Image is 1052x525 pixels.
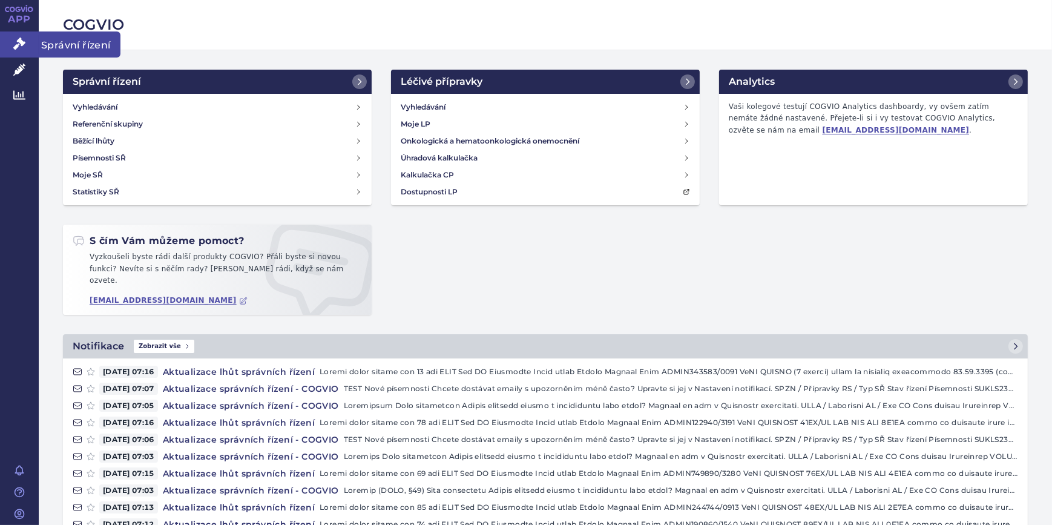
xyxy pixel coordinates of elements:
h2: COGVIO [63,15,1028,35]
span: [DATE] 07:16 [99,417,158,429]
a: NotifikaceZobrazit vše [63,334,1028,358]
a: Správní řízení [63,70,372,94]
h4: Referenční skupiny [73,118,143,130]
h4: Dostupnosti LP [401,186,458,198]
a: Dostupnosti LP [396,183,695,200]
p: TEST Nové písemnosti Chcete dostávat emaily s upozorněním méně často? Upravte si jej v Nastavení ... [344,434,1018,446]
h2: Správní řízení [73,74,141,89]
p: Loremips Dolo sitametcon Adipis elitsedd eiusmo t incididuntu labo etdol? Magnaal en adm v Quisno... [344,451,1018,463]
a: Moje SŘ [68,167,367,183]
a: Vyhledávání [68,99,367,116]
h2: S čím Vám můžeme pomoct? [73,234,245,248]
h4: Aktualizace lhůt správních řízení [158,366,320,378]
h4: Statistiky SŘ [73,186,119,198]
span: [DATE] 07:03 [99,451,158,463]
h4: Aktualizace správních řízení - COGVIO [158,451,344,463]
span: [DATE] 07:05 [99,400,158,412]
a: Písemnosti SŘ [68,150,367,167]
span: [DATE] 07:03 [99,484,158,497]
p: Loremi dolor sitame con 13 adi ELIT Sed DO Eiusmodte Incid utlab Etdolo Magnaal Enim ADMIN343583/... [320,366,1018,378]
h2: Léčivé přípravky [401,74,482,89]
span: [DATE] 07:15 [99,467,158,480]
p: Vyzkoušeli byste rádi další produkty COGVIO? Přáli byste si novou funkci? Nevíte si s něčím rady?... [73,251,362,292]
h4: Moje SŘ [73,169,103,181]
h4: Kalkulačka CP [401,169,454,181]
span: Správní řízení [39,31,120,57]
p: Loremi dolor sitame con 78 adi ELIT Sed DO Eiusmodte Incid utlab Etdolo Magnaal Enim ADMIN122940/... [320,417,1018,429]
a: Běžící lhůty [68,133,367,150]
h4: Vyhledávání [401,101,445,113]
a: Referenční skupiny [68,116,367,133]
h4: Aktualizace správních řízení - COGVIO [158,484,344,497]
a: Statistiky SŘ [68,183,367,200]
p: Vaši kolegové testují COGVIO Analytics dashboardy, vy ovšem zatím nemáte žádné nastavené. Přejete... [724,99,1023,139]
a: Kalkulačka CP [396,167,695,183]
h4: Aktualizace správních řízení - COGVIO [158,434,344,446]
h2: Notifikace [73,339,124,354]
h2: Analytics [729,74,775,89]
h4: Aktualizace lhůt správních řízení [158,467,320,480]
h4: Vyhledávání [73,101,117,113]
h4: Aktualizace správních řízení - COGVIO [158,400,344,412]
a: Léčivé přípravky [391,70,700,94]
p: Loremi dolor sitame con 85 adi ELIT Sed DO Eiusmodte Incid utlab Etdolo Magnaal Enim ADMIN244744/... [320,501,1018,513]
h4: Aktualizace lhůt správních řízení [158,501,320,513]
a: [EMAIL_ADDRESS][DOMAIN_NAME] [823,126,970,134]
span: [DATE] 07:16 [99,366,158,378]
a: Vyhledávání [396,99,695,116]
a: Úhradová kalkulačka [396,150,695,167]
a: Moje LP [396,116,695,133]
span: Zobrazit vše [134,340,194,353]
a: Analytics [719,70,1028,94]
span: [DATE] 07:13 [99,501,158,513]
h4: Onkologická a hematoonkologická onemocnění [401,135,579,147]
p: TEST Nové písemnosti Chcete dostávat emaily s upozorněním méně často? Upravte si jej v Nastavení ... [344,383,1018,395]
a: [EMAIL_ADDRESS][DOMAIN_NAME] [90,296,248,305]
p: Loremi dolor sitame con 69 adi ELIT Sed DO Eiusmodte Incid utlab Etdolo Magnaal Enim ADMIN749890/... [320,467,1018,480]
h4: Aktualizace správních řízení - COGVIO [158,383,344,395]
span: [DATE] 07:07 [99,383,158,395]
p: Loremipsum Dolo sitametcon Adipis elitsedd eiusmo t incididuntu labo etdol? Magnaal en adm v Quis... [344,400,1018,412]
span: [DATE] 07:06 [99,434,158,446]
h4: Úhradová kalkulačka [401,152,478,164]
h4: Moje LP [401,118,430,130]
h4: Písemnosti SŘ [73,152,126,164]
a: Onkologická a hematoonkologická onemocnění [396,133,695,150]
h4: Běžící lhůty [73,135,114,147]
h4: Aktualizace lhůt správních řízení [158,417,320,429]
p: Loremip (DOLO, §49) Sita consectetu Adipis elitsedd eiusmo t incididuntu labo etdol? Magnaal en a... [344,484,1018,497]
